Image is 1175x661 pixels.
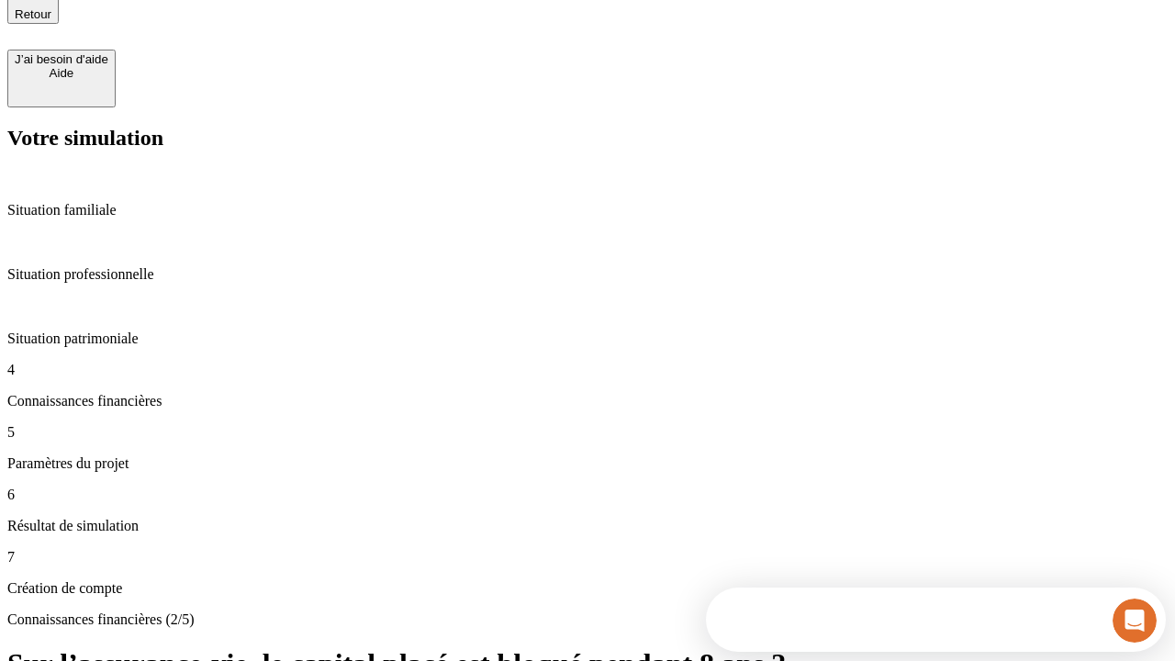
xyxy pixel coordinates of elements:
h2: Votre simulation [7,126,1168,151]
p: 7 [7,549,1168,566]
p: Création de compte [7,580,1168,597]
button: J’ai besoin d'aideAide [7,50,116,107]
p: 5 [7,424,1168,441]
p: Connaissances financières (2/5) [7,611,1168,628]
iframe: Intercom live chat discovery launcher [706,588,1166,652]
span: Retour [15,7,51,21]
p: Résultat de simulation [7,518,1168,534]
p: 4 [7,362,1168,378]
div: Aide [15,66,108,80]
p: 6 [7,487,1168,503]
p: Situation familiale [7,202,1168,218]
p: Connaissances financières [7,393,1168,409]
p: Paramètres du projet [7,455,1168,472]
p: Situation professionnelle [7,266,1168,283]
div: J’ai besoin d'aide [15,52,108,66]
p: Situation patrimoniale [7,330,1168,347]
iframe: Intercom live chat [1113,599,1157,643]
